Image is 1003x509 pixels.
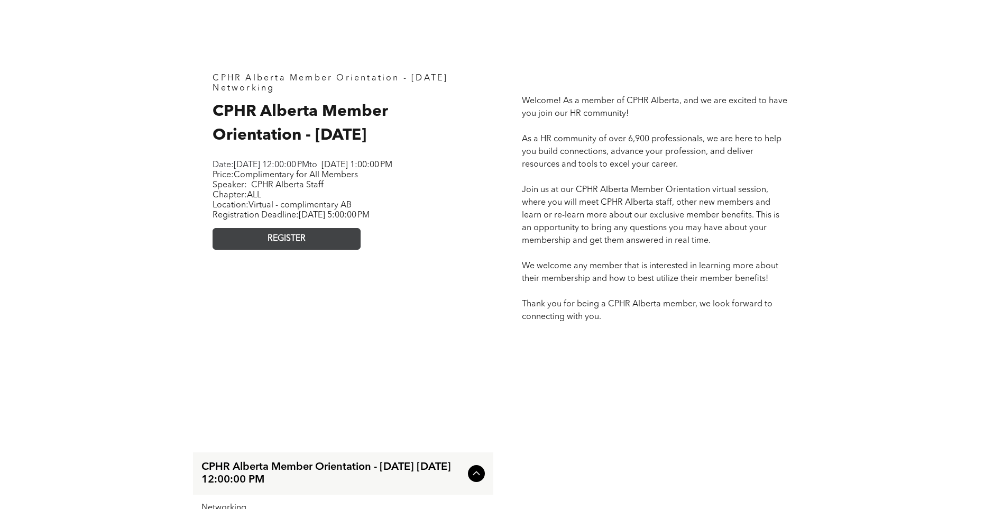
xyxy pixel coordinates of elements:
[321,161,392,169] span: [DATE] 1:00:00 PM
[213,171,358,179] span: Price:
[234,171,358,179] span: Complimentary for All Members
[213,161,317,169] span: Date: to
[299,211,370,220] span: [DATE] 5:00:00 PM
[234,161,309,169] span: [DATE] 12:00:00 PM
[213,104,388,143] span: CPHR Alberta Member Orientation - [DATE]
[251,181,324,189] span: CPHR Alberta Staff
[249,201,352,210] span: Virtual - complimentary AB
[213,201,370,220] span: Location: Registration Deadline:
[522,97,787,321] span: Welcome! As a member of CPHR Alberta, and we are excited to have you join our HR community! As a ...
[213,191,261,199] span: Chapter:
[213,84,274,93] span: Networking
[213,181,247,189] span: Speaker:
[201,461,464,486] span: CPHR Alberta Member Orientation - [DATE] [DATE] 12:00:00 PM
[213,228,361,250] a: REGISTER
[268,234,306,244] span: REGISTER
[247,191,261,199] span: ALL
[213,74,448,83] span: CPHR Alberta Member Orientation - [DATE]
